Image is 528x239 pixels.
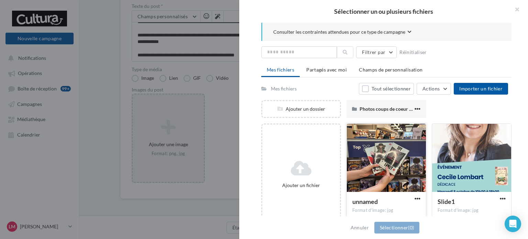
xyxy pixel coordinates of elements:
button: Filtrer par [356,46,397,58]
div: Format d'image: jpg [352,207,420,214]
button: Tout sélectionner [359,83,414,95]
button: Sélectionner(0) [374,222,419,233]
div: Open Intercom Messenger [505,216,521,232]
span: Slide1 [438,198,455,205]
span: (0) [408,225,414,230]
button: Réinitialiser [397,48,430,56]
span: Mes fichiers [267,67,294,73]
span: Champs de personnalisation [359,67,422,73]
span: unnamed [352,198,378,205]
span: Photos coups de coeur calendrier [360,106,431,112]
span: Actions [422,86,440,91]
h2: Sélectionner un ou plusieurs fichiers [250,8,517,14]
div: Ajouter un dossier [262,106,340,112]
span: Consulter les contraintes attendues pour ce type de campagne [273,29,405,35]
span: Importer un fichier [459,86,503,91]
span: Partagés avec moi [306,67,347,73]
div: Format d'image: jpg [438,207,506,214]
button: Consulter les contraintes attendues pour ce type de campagne [273,28,411,37]
div: Ajouter un fichier [265,182,337,189]
button: Importer un fichier [454,83,508,95]
button: Actions [417,83,451,95]
div: Mes fichiers [271,85,297,92]
button: Annuler [348,224,372,232]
